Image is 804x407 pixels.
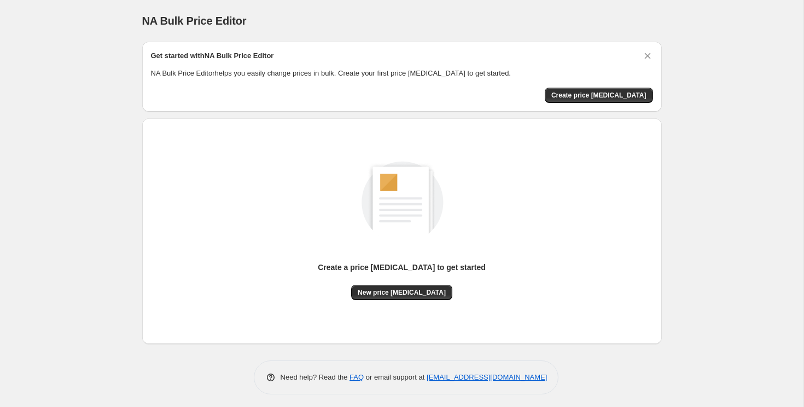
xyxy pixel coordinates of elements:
h2: Get started with NA Bulk Price Editor [151,50,274,61]
span: Create price [MEDICAL_DATA] [551,91,646,100]
p: Create a price [MEDICAL_DATA] to get started [318,262,486,273]
button: Create price change job [545,88,653,103]
span: NA Bulk Price Editor [142,15,247,27]
span: Need help? Read the [281,373,350,381]
span: New price [MEDICAL_DATA] [358,288,446,297]
button: New price [MEDICAL_DATA] [351,285,452,300]
a: [EMAIL_ADDRESS][DOMAIN_NAME] [427,373,547,381]
button: Dismiss card [642,50,653,61]
a: FAQ [349,373,364,381]
p: NA Bulk Price Editor helps you easily change prices in bulk. Create your first price [MEDICAL_DAT... [151,68,653,79]
span: or email support at [364,373,427,381]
